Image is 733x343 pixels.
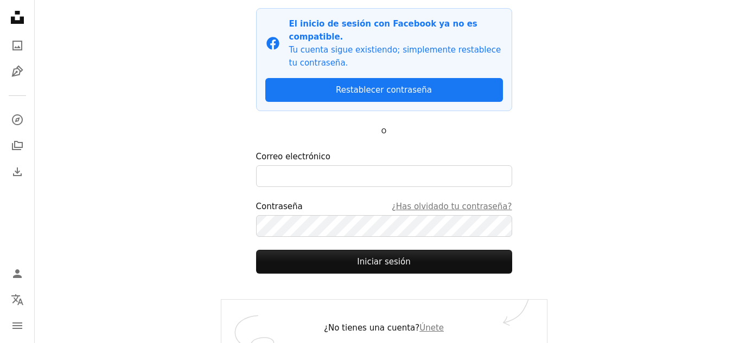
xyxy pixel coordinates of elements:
a: Restablecer contraseña [265,78,503,102]
p: Tu cuenta sigue existiendo; simplemente restablece tu contraseña. [289,43,503,69]
small: O [381,127,386,135]
a: Explorar [7,109,28,131]
label: Correo electrónico [256,150,512,187]
a: Fotos [7,35,28,56]
button: Iniciar sesión [256,250,512,274]
div: Contraseña [256,200,512,213]
a: Inicio — Unsplash [7,7,28,30]
a: Colecciones [7,135,28,157]
a: Ilustraciones [7,61,28,82]
a: ¿Has olvidado tu contraseña? [392,200,512,213]
p: El inicio de sesión con Facebook ya no es compatible. [289,17,503,43]
button: Menú [7,315,28,336]
a: Historial de descargas [7,161,28,183]
a: Iniciar sesión / Registrarse [7,263,28,284]
input: Correo electrónico [256,165,512,187]
button: Idioma [7,289,28,310]
input: Contraseña¿Has olvidado tu contraseña? [256,215,512,237]
a: Únete [419,323,444,333]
